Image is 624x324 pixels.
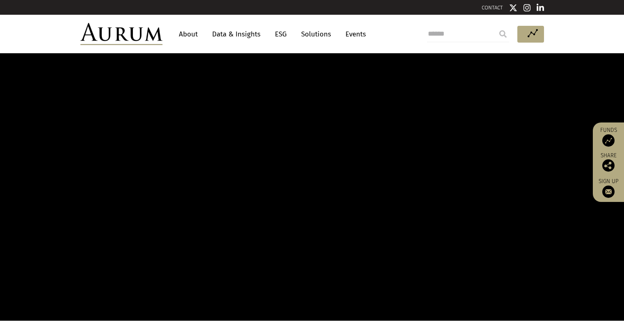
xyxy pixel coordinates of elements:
a: CONTACT [482,5,503,11]
a: Data & Insights [208,27,265,42]
img: Share this post [602,159,615,172]
img: Twitter icon [509,4,517,12]
img: Aurum [80,23,162,45]
img: Access Funds [602,134,615,147]
a: About [175,27,202,42]
a: Sign up [597,178,620,198]
img: Instagram icon [523,4,531,12]
a: Funds [597,127,620,147]
a: Events [341,27,366,42]
img: Sign up to our newsletter [602,186,615,198]
img: Linkedin icon [537,4,544,12]
div: Share [597,153,620,172]
input: Submit [495,26,511,42]
a: Solutions [297,27,335,42]
a: ESG [271,27,291,42]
